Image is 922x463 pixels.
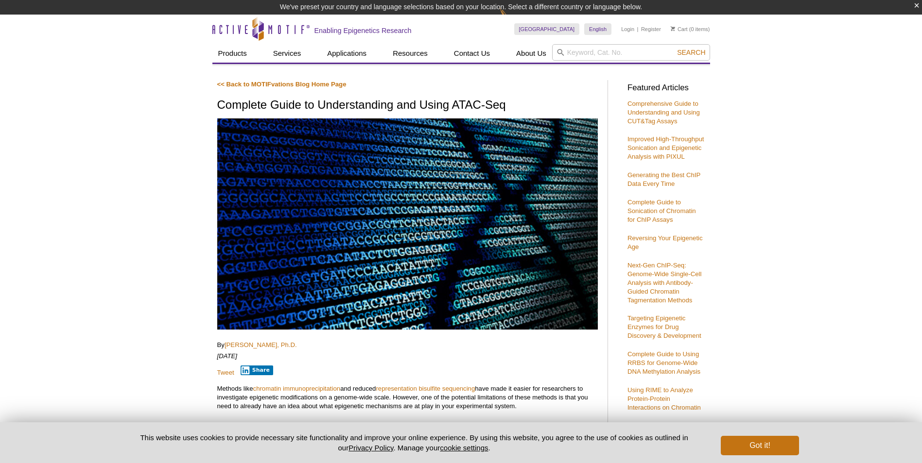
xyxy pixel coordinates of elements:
li: (0 items) [671,23,710,35]
button: Share [241,365,273,375]
a: Register [641,26,661,33]
a: Tweet [217,369,234,376]
img: Your Cart [671,26,675,31]
a: Products [212,44,253,63]
a: Generating the Best ChIP Data Every Time [627,171,700,187]
h3: Product Guides [627,422,705,436]
a: Cart [671,26,688,33]
a: Applications [321,44,372,63]
li: | [637,23,639,35]
em: [DATE] [217,352,238,360]
a: Services [267,44,307,63]
img: Change Here [500,7,525,30]
a: chromatin immunoprecipitation [253,385,341,392]
button: cookie settings [440,444,488,452]
a: Using RIME to Analyze Protein-Protein Interactions on Chromatin [627,386,701,411]
h2: Enabling Epigenetics Research [314,26,412,35]
a: About Us [510,44,552,63]
a: Contact Us [448,44,496,63]
a: Next-Gen ChIP-Seq: Genome-Wide Single-Cell Analysis with Antibody-Guided Chromatin Tagmentation M... [627,262,701,304]
a: Complete Guide to Sonication of Chromatin for ChIP Assays [627,198,696,223]
a: Login [621,26,634,33]
p: The ATAC-Seq method addresses this issue by giving researchers information about chromatin access... [217,420,598,455]
a: English [584,23,611,35]
h1: Complete Guide to Understanding and Using ATAC-Seq [217,99,598,113]
a: Comprehensive Guide to Understanding and Using CUT&Tag Assays [627,100,700,125]
span: Search [677,49,705,56]
p: Methods like and reduced have made it easier for researchers to investigate epigenetic modificati... [217,384,598,411]
p: This website uses cookies to provide necessary site functionality and improve your online experie... [123,432,705,453]
a: Targeting Epigenetic Enzymes for Drug Discovery & Development [627,314,701,339]
img: ATAC-Seq [217,118,598,330]
input: Keyword, Cat. No. [552,44,710,61]
button: Got it! [721,436,799,455]
a: Complete Guide to Using RRBS for Genome-Wide DNA Methylation Analysis [627,350,700,375]
a: Resources [387,44,434,63]
a: representation bisulfite sequencing [376,385,475,392]
a: [PERSON_NAME], Ph.D. [225,341,297,348]
h3: Featured Articles [627,84,705,92]
a: [GEOGRAPHIC_DATA] [514,23,580,35]
button: Search [674,48,708,57]
a: << Back to MOTIFvations Blog Home Page [217,81,347,88]
a: Privacy Policy [348,444,393,452]
a: Reversing Your Epigenetic Age [627,234,703,250]
p: By [217,341,598,349]
a: Improved High-Throughput Sonication and Epigenetic Analysis with PIXUL [627,135,704,160]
